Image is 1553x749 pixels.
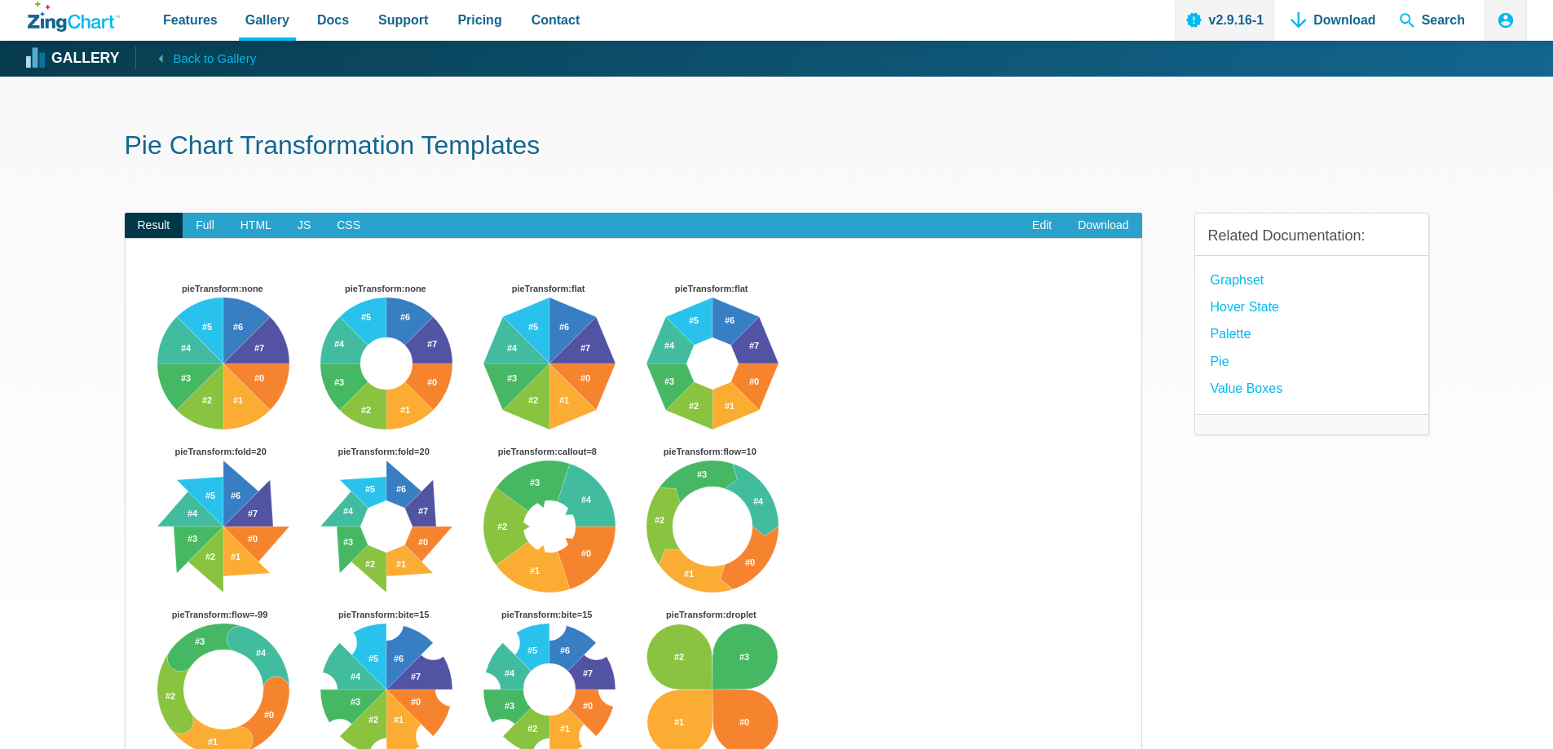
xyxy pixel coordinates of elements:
span: Contact [532,9,580,31]
h1: Pie Chart Transformation Templates [125,129,1429,165]
span: Pricing [457,9,501,31]
a: Graphset [1211,269,1264,291]
strong: Gallery [51,51,119,66]
a: Back to Gallery [135,46,256,69]
span: Full [183,213,227,239]
a: Gallery [28,46,119,71]
h3: Related Documentation: [1208,227,1415,245]
a: ZingChart Logo. Click to return to the homepage [28,2,120,32]
a: Value Boxes [1211,377,1283,399]
a: palette [1211,323,1251,345]
span: Features [163,9,218,31]
span: Result [125,213,183,239]
span: Gallery [245,9,289,31]
span: CSS [324,213,373,239]
a: Pie [1211,350,1229,372]
a: Edit [1019,213,1065,239]
span: JS [285,213,324,239]
a: Download [1065,213,1141,239]
a: hover state [1211,296,1279,318]
span: HTML [227,213,285,239]
span: Back to Gallery [173,48,256,69]
span: Support [378,9,428,31]
span: Docs [317,9,349,31]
